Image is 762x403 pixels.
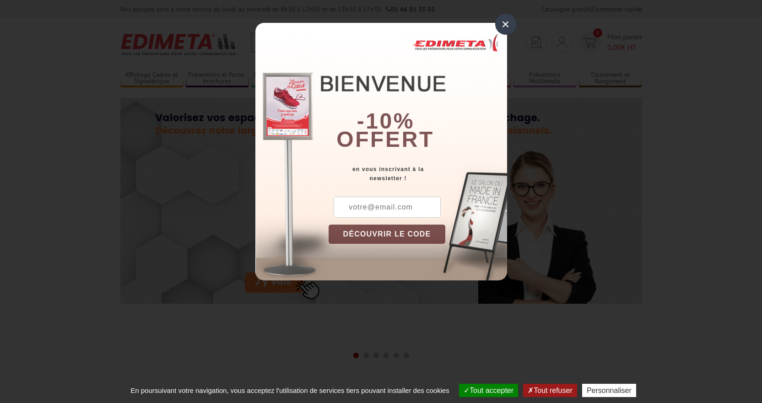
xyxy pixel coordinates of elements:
[523,384,577,397] button: Tout refuser
[582,384,636,397] button: Personnaliser (fenêtre modale)
[495,14,516,35] div: ×
[329,165,507,183] div: en vous inscrivant à la newsletter !
[459,384,518,397] button: Tout accepter
[336,127,434,151] font: offert
[334,197,441,218] input: votre@email.com
[329,225,446,244] button: DÉCOUVRIR LE CODE
[357,109,415,133] b: -10%
[126,387,454,394] span: En poursuivant votre navigation, vous acceptez l'utilisation de services tiers pouvant installer ...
